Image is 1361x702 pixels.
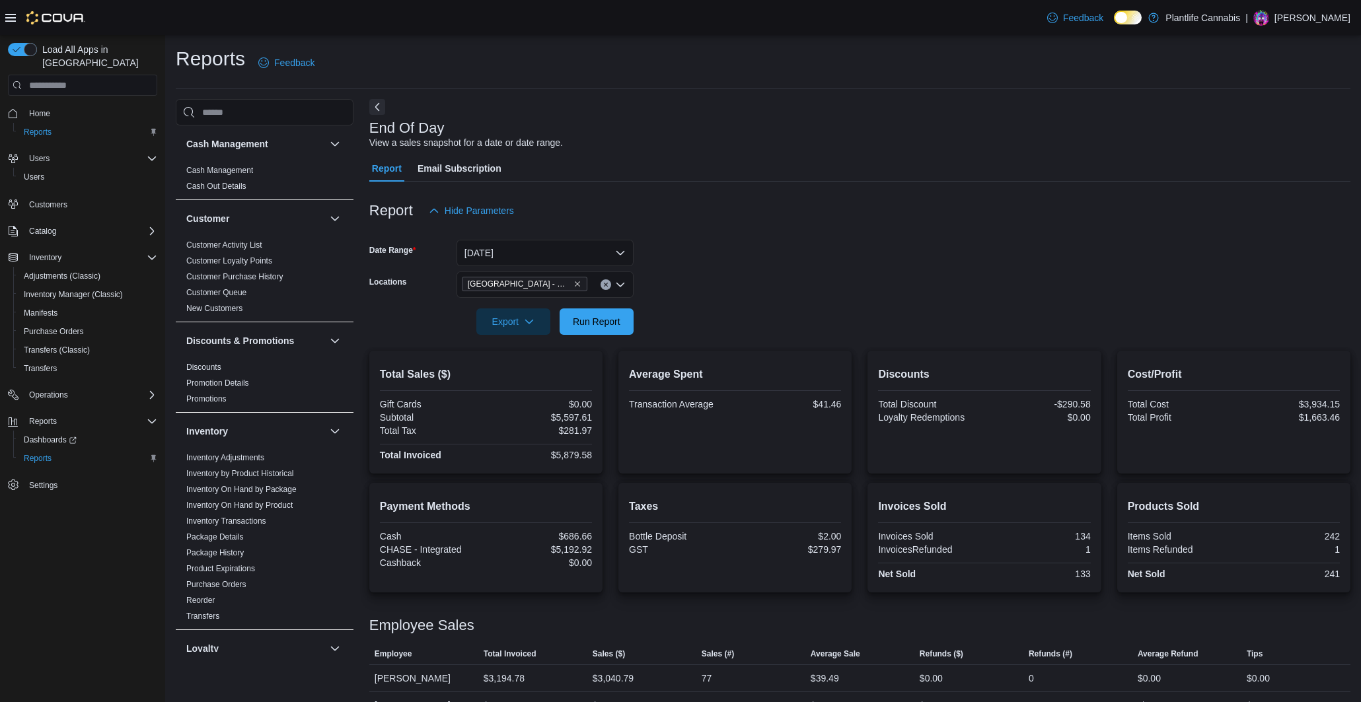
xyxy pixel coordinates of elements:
[369,120,445,136] h3: End Of Day
[1245,10,1248,26] p: |
[1247,670,1270,686] div: $0.00
[380,499,592,514] h2: Payment Methods
[629,531,733,542] div: Bottle Deposit
[186,425,228,438] h3: Inventory
[3,194,163,213] button: Customers
[13,123,163,141] button: Reports
[18,450,57,466] a: Reports
[1236,531,1340,542] div: 242
[1236,412,1340,423] div: $1,663.46
[327,211,343,227] button: Customer
[462,277,587,291] span: Calgary - Mahogany Market
[186,212,229,225] h3: Customer
[18,305,63,321] a: Manifests
[878,367,1090,382] h2: Discounts
[327,333,343,349] button: Discounts & Promotions
[24,363,57,374] span: Transfers
[29,153,50,164] span: Users
[186,394,227,404] a: Promotions
[1138,649,1198,659] span: Average Refund
[738,531,842,542] div: $2.00
[1114,11,1142,24] input: Dark Mode
[878,399,982,409] div: Total Discount
[987,544,1091,555] div: 1
[13,285,163,304] button: Inventory Manager (Classic)
[29,226,56,236] span: Catalog
[18,169,50,185] a: Users
[1236,569,1340,579] div: 241
[24,345,90,355] span: Transfers (Classic)
[186,272,283,281] a: Customer Purchase History
[987,531,1091,542] div: 134
[3,475,163,495] button: Settings
[327,136,343,152] button: Cash Management
[18,432,157,448] span: Dashboards
[186,548,244,557] a: Package History
[186,166,253,175] a: Cash Management
[186,485,297,494] a: Inventory On Hand by Package
[186,516,266,526] a: Inventory Transactions
[24,308,57,318] span: Manifests
[380,425,484,436] div: Total Tax
[573,280,581,288] button: Remove Calgary - Mahogany Market from selection in this group
[1128,367,1340,382] h2: Cost/Profit
[369,245,416,256] label: Date Range
[418,155,501,182] span: Email Subscription
[253,50,320,76] a: Feedback
[369,136,563,150] div: View a sales snapshot for a date or date range.
[488,450,592,460] div: $5,879.58
[186,334,324,347] button: Discounts & Promotions
[24,151,55,166] button: Users
[29,199,67,210] span: Customers
[573,315,620,328] span: Run Report
[702,649,734,659] span: Sales (#)
[629,399,733,409] div: Transaction Average
[24,326,84,337] span: Purchase Orders
[380,450,441,460] strong: Total Invoiced
[186,137,324,151] button: Cash Management
[629,544,733,555] div: GST
[24,453,52,464] span: Reports
[488,412,592,423] div: $5,597.61
[186,501,293,510] a: Inventory On Hand by Product
[629,367,841,382] h2: Average Spent
[29,390,68,400] span: Operations
[24,413,157,429] span: Reports
[1128,499,1340,514] h2: Products Sold
[369,203,413,219] h3: Report
[484,308,542,335] span: Export
[601,279,611,290] button: Clear input
[186,580,246,589] a: Purchase Orders
[186,334,294,347] h3: Discounts & Promotions
[1042,5,1109,31] a: Feedback
[186,564,255,573] a: Product Expirations
[29,108,50,119] span: Home
[186,363,221,372] a: Discounts
[878,544,982,555] div: InvoicesRefunded
[3,149,163,168] button: Users
[18,169,157,185] span: Users
[1029,649,1072,659] span: Refunds (#)
[186,240,262,250] span: Customer Activity List
[24,289,123,300] span: Inventory Manager (Classic)
[488,544,592,555] div: $5,192.92
[878,499,1090,514] h2: Invoices Sold
[1128,399,1232,409] div: Total Cost
[18,124,157,140] span: Reports
[18,324,89,339] a: Purchase Orders
[488,425,592,436] div: $281.97
[18,287,128,302] a: Inventory Manager (Classic)
[738,399,842,409] div: $41.46
[13,168,163,186] button: Users
[1128,412,1232,423] div: Total Profit
[468,277,571,291] span: [GEOGRAPHIC_DATA] - Mahogany Market
[18,268,157,284] span: Adjustments (Classic)
[920,670,943,686] div: $0.00
[1236,544,1340,555] div: 1
[380,544,484,555] div: CHASE - Integrated
[186,303,242,314] span: New Customers
[176,162,353,199] div: Cash Management
[3,412,163,431] button: Reports
[18,450,157,466] span: Reports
